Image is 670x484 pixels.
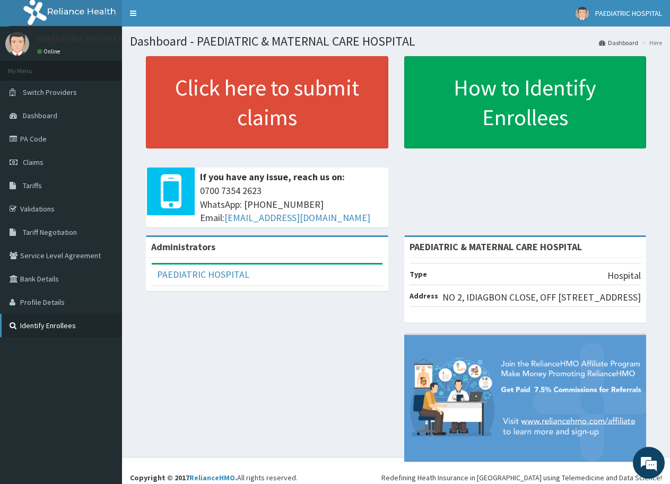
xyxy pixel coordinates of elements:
a: [EMAIL_ADDRESS][DOMAIN_NAME] [224,212,370,224]
img: User Image [576,7,589,20]
a: RelianceHMO [189,473,235,482]
a: Online [37,48,63,55]
span: Claims [23,157,43,167]
span: PAEDIATRIC HOSPITAL [595,8,662,18]
span: 0700 7354 2623 WhatsApp: [PHONE_NUMBER] Email: [200,184,383,225]
a: PAEDIATRIC HOSPITAL [157,268,249,280]
strong: Copyright © 2017 . [130,473,237,482]
b: Administrators [151,241,215,253]
p: PAEDIATRIC HOSPITAL [37,34,128,44]
a: How to Identify Enrollees [404,56,647,148]
p: NO 2, IDIAGBON CLOSE, OFF [STREET_ADDRESS] [442,291,641,304]
p: Hospital [607,269,641,283]
strong: PAEDIATRIC & MATERNAL CARE HOSPITAL [410,241,582,253]
img: provider-team-banner.png [404,335,647,462]
span: Tariffs [23,181,42,190]
b: If you have any issue, reach us on: [200,171,345,183]
h1: Dashboard - PAEDIATRIC & MATERNAL CARE HOSPITAL [130,34,662,48]
a: Dashboard [599,38,638,47]
img: User Image [5,32,29,56]
span: Dashboard [23,111,57,120]
a: Click here to submit claims [146,56,388,148]
div: Redefining Heath Insurance in [GEOGRAPHIC_DATA] using Telemedicine and Data Science! [381,472,662,483]
b: Type [410,269,427,279]
li: Here [639,38,662,47]
b: Address [410,291,438,301]
span: Switch Providers [23,87,77,97]
span: Tariff Negotiation [23,227,77,237]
